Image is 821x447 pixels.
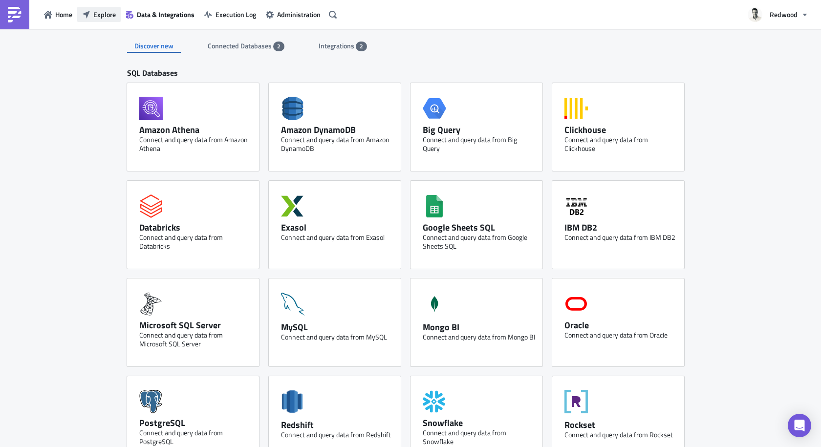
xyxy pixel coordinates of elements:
[261,7,325,22] button: Administration
[423,135,535,153] div: Connect and query data from Big Query
[423,124,535,135] div: Big Query
[564,233,677,242] div: Connect and query data from IBM DB2
[742,4,814,25] button: Redwood
[77,7,121,22] button: Explore
[199,7,261,22] button: Execution Log
[564,430,677,439] div: Connect and query data from Rockset
[208,41,273,51] span: Connected Databases
[281,135,393,153] div: Connect and query data from Amazon DynamoDB
[139,428,252,446] div: Connect and query data from PostgreSQL
[319,41,356,51] span: Integrations
[423,321,535,333] div: Mongo BI
[281,124,393,135] div: Amazon DynamoDB
[423,417,535,428] div: Snowflake
[423,333,535,341] div: Connect and query data from Mongo BI
[423,428,535,446] div: Connect and query data from Snowflake
[281,419,393,430] div: Redshift
[139,233,252,251] div: Connect and query data from Databricks
[747,6,763,23] img: Avatar
[121,7,199,22] button: Data & Integrations
[281,430,393,439] div: Connect and query data from Redshift
[139,331,252,348] div: Connect and query data from Microsoft SQL Server
[277,9,321,20] span: Administration
[139,124,252,135] div: Amazon Athena
[564,319,677,331] div: Oracle
[127,68,694,83] div: SQL Databases
[281,333,393,341] div: Connect and query data from MySQL
[564,222,677,233] div: IBM DB2
[277,43,281,50] span: 2
[564,331,677,340] div: Connect and query data from Oracle
[564,124,677,135] div: Clickhouse
[281,233,393,242] div: Connect and query data from Exasol
[139,417,252,428] div: PostgreSQL
[7,7,22,22] img: PushMetrics
[39,7,77,22] button: Home
[216,9,256,20] span: Execution Log
[564,194,588,218] svg: IBM DB2
[564,419,677,430] div: Rockset
[788,414,811,437] div: Open Intercom Messenger
[139,222,252,233] div: Databricks
[139,319,252,331] div: Microsoft SQL Server
[770,9,798,20] span: Redwood
[564,135,677,153] div: Connect and query data from Clickhouse
[423,233,535,251] div: Connect and query data from Google Sheets SQL
[281,222,393,233] div: Exasol
[127,39,181,53] div: Discover new
[281,321,393,333] div: MySQL
[55,9,72,20] span: Home
[137,9,194,20] span: Data & Integrations
[423,222,535,233] div: Google Sheets SQL
[139,135,252,153] div: Connect and query data from Amazon Athena
[360,43,363,50] span: 2
[93,9,116,20] span: Explore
